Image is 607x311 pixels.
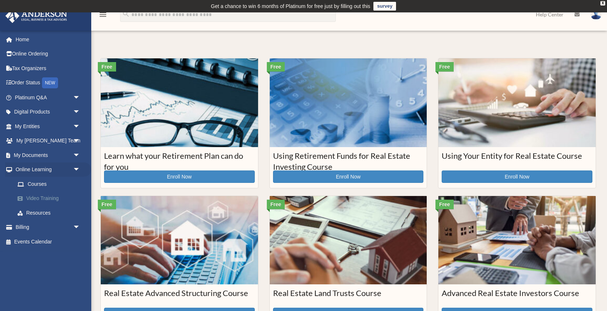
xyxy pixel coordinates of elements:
div: Free [435,200,454,209]
h3: Real Estate Land Trusts Course [273,288,424,306]
h3: Using Retirement Funds for Real Estate Investing Course [273,150,424,169]
a: menu [99,13,107,19]
i: search [122,10,130,18]
span: arrow_drop_down [73,105,88,120]
a: Enroll Now [104,170,255,183]
span: arrow_drop_down [73,148,88,163]
a: Online Ordering [5,47,91,61]
a: Billingarrow_drop_down [5,220,91,235]
img: User Pic [591,9,602,20]
a: survey [373,2,396,11]
a: Platinum Q&Aarrow_drop_down [5,90,91,105]
a: My Documentsarrow_drop_down [5,148,91,162]
a: Events Calendar [5,234,91,249]
div: Free [435,62,454,72]
span: arrow_drop_down [73,119,88,134]
a: Tax Organizers [5,61,91,76]
i: menu [99,10,107,19]
span: arrow_drop_down [73,220,88,235]
a: Home [5,32,91,47]
a: Enroll Now [273,170,424,183]
a: Video Training [10,191,91,206]
a: Order StatusNEW [5,76,91,91]
div: Free [267,200,285,209]
span: arrow_drop_down [73,162,88,177]
a: Digital Productsarrow_drop_down [5,105,91,119]
div: Free [267,62,285,72]
img: Anderson Advisors Platinum Portal [3,9,69,23]
h3: Using Your Entity for Real Estate Course [442,150,592,169]
a: Online Learningarrow_drop_down [5,162,91,177]
a: Enroll Now [442,170,592,183]
a: Resources [10,206,91,220]
div: NEW [42,77,58,88]
a: My Entitiesarrow_drop_down [5,119,91,134]
a: My [PERSON_NAME] Teamarrow_drop_down [5,134,91,148]
h3: Real Estate Advanced Structuring Course [104,288,255,306]
span: arrow_drop_down [73,90,88,105]
div: close [600,1,605,5]
a: Courses [10,177,88,191]
div: Free [98,200,116,209]
div: Free [98,62,116,72]
h3: Learn what your Retirement Plan can do for you [104,150,255,169]
h3: Advanced Real Estate Investors Course [442,288,592,306]
span: arrow_drop_down [73,134,88,149]
div: Get a chance to win 6 months of Platinum for free just by filling out this [211,2,370,11]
